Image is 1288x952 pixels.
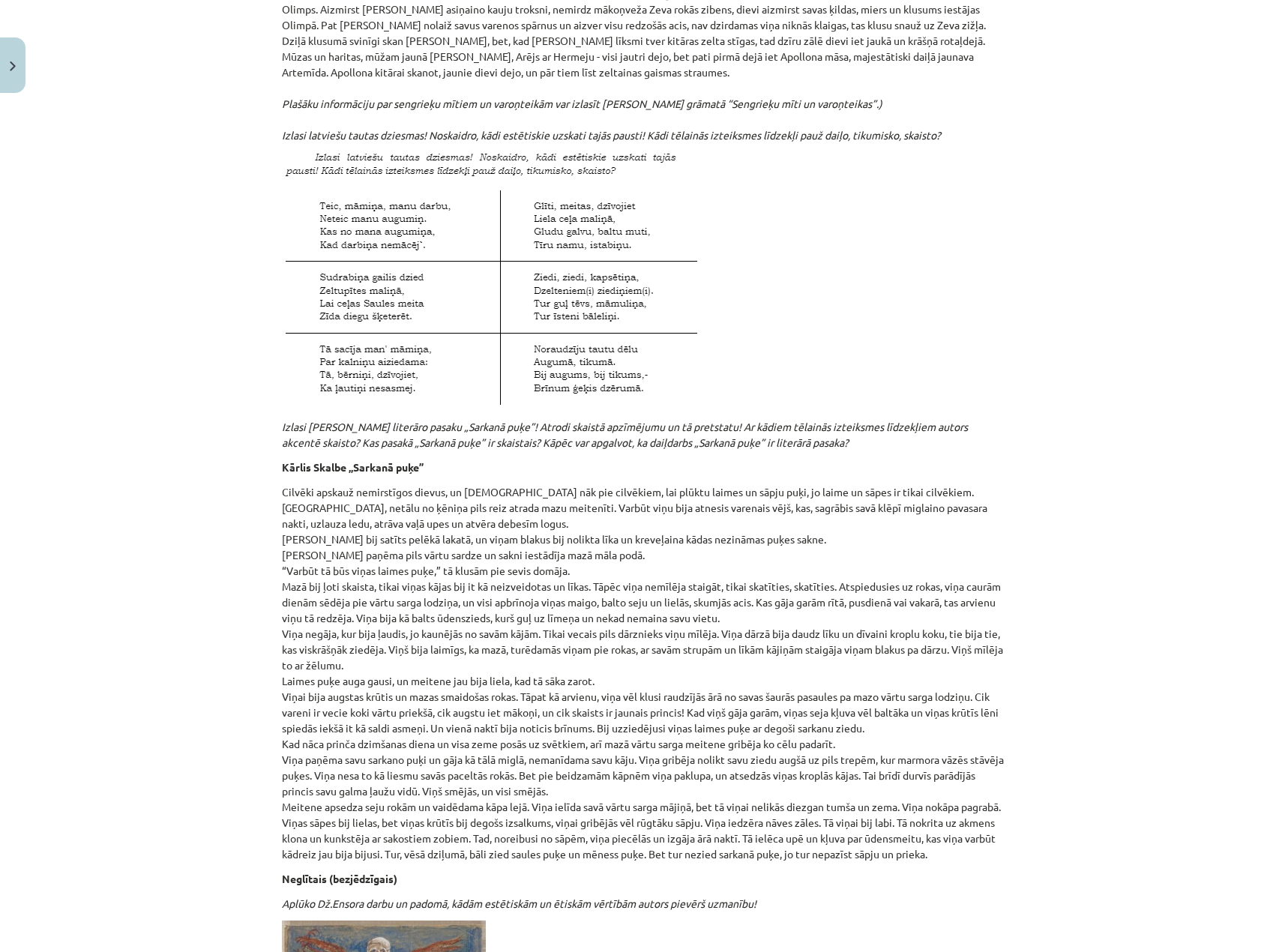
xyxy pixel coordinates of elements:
em: Plašāku informāciju par sengrieķu mītiem un varoņteikām var izlasīt [PERSON_NAME] grāmatā “Sengri... [282,97,882,110]
b: Neglītais (bezjēdzīgais) [282,872,397,885]
img: icon-close-lesson-0947bae3869378f0d4975bcd49f059093ad1ed9edebbc8119c70593378902aed.svg [10,61,16,71]
em: Izlasi latviešu tautas dziesmas! Noskaidro, kādi estētiskie uzskati tajās pausti! Kādi tēlainās i... [282,128,968,449]
strong: Kārlis Skalbe „Sarkanā puķe” [282,460,424,474]
em: Aplūko Dž.Ensora darbu un padomā, kādām estētiskām un ētiskām vērtībām autors pievērš uzmanību! [282,897,756,910]
p: Cilvēki apskauž nemirstīgos dievus, un [DEMOGRAPHIC_DATA] nāk pie cilvēkiem, lai plūktu laimes un... [282,484,1006,862]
